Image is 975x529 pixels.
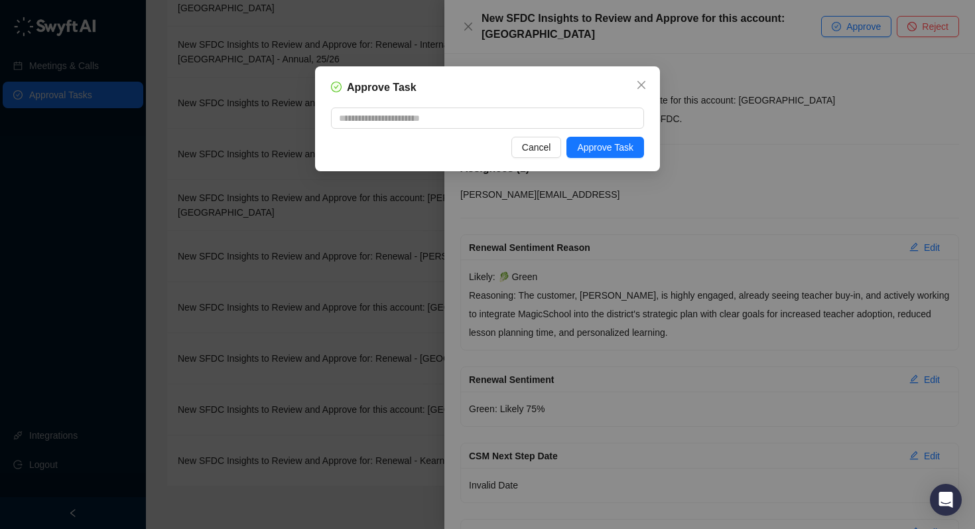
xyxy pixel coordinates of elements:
h5: Approve Task [347,80,417,96]
button: Close [631,74,652,96]
button: Cancel [511,137,562,158]
button: Approve Task [566,137,644,158]
span: close [636,80,647,90]
span: check-circle [331,82,342,92]
span: Approve Task [577,140,633,155]
span: Cancel [522,140,551,155]
div: Open Intercom Messenger [930,484,962,516]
